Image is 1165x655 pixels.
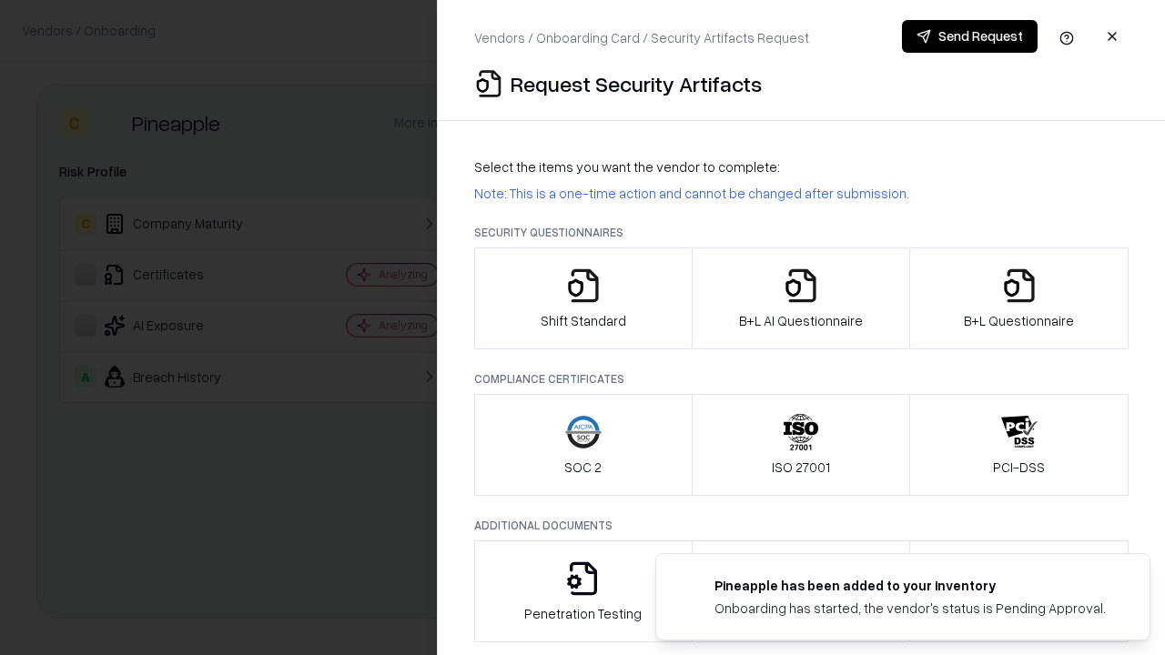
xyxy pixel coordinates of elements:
button: Send Request [902,20,1038,53]
p: B+L Questionnaire [964,311,1074,330]
p: SOC 2 [564,458,602,477]
p: ISO 27001 [772,458,830,477]
button: PCI-DSS [909,394,1129,496]
button: SOC 2 [474,394,693,496]
p: Vendors / Onboarding Card / Security Artifacts Request [474,28,809,47]
p: Note: This is a one-time action and cannot be changed after submission. [474,184,1129,203]
p: Penetration Testing [524,604,642,623]
button: Privacy Policy [692,540,911,642]
p: PCI-DSS [993,458,1045,477]
p: Shift Standard [541,311,626,330]
button: Penetration Testing [474,540,693,642]
div: Pineapple has been added to your inventory [714,576,1106,595]
button: B+L Questionnaire [909,247,1129,349]
button: Data Processing Agreement [909,540,1129,642]
div: Onboarding has started, the vendor's status is Pending Approval. [714,599,1106,618]
p: Request Security Artifacts [511,69,762,98]
button: ISO 27001 [692,394,911,496]
p: Security Questionnaires [474,225,1129,240]
img: pineappleenergy.com [678,576,700,598]
p: Select the items you want the vendor to complete: [474,157,1129,176]
button: B+L AI Questionnaire [692,247,911,349]
button: Shift Standard [474,247,693,349]
p: Additional Documents [474,518,1129,533]
p: B+L AI Questionnaire [739,311,863,330]
p: Compliance Certificates [474,371,1129,387]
